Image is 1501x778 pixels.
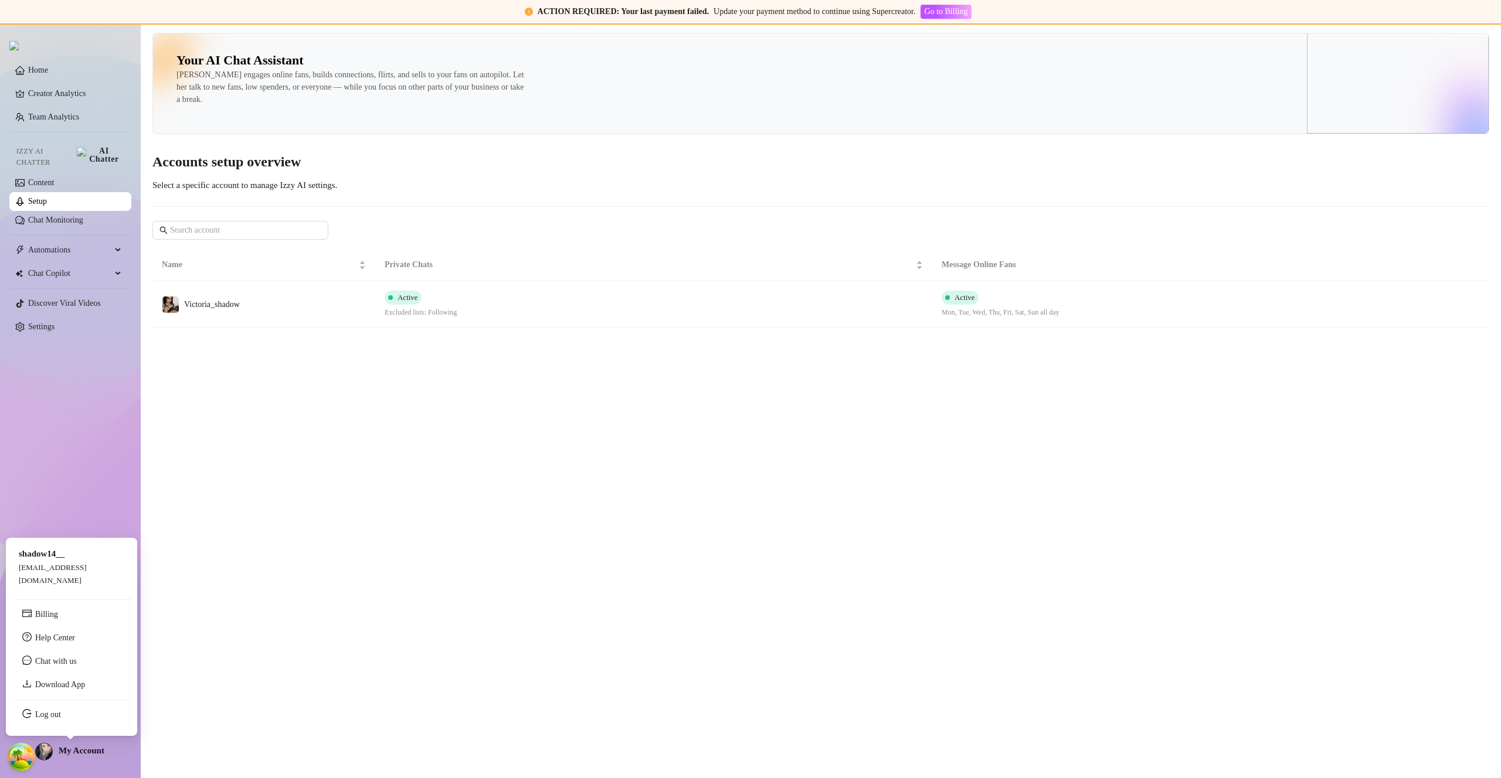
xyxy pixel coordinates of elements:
th: Name [152,249,375,281]
img: ACg8ocIq1PKz16rusxmlEHnC5MaOh3IZD8Lc2_rDK_o_VEVuzRrONOzz=s96-c [36,743,52,760]
span: Private Chats [385,258,913,271]
input: Search account [170,224,312,237]
span: Chat Copilot [28,264,111,283]
a: Home [28,66,48,74]
span: My Account [59,746,104,755]
span: Name [162,258,356,271]
span: message [22,656,32,665]
a: Help Center [35,633,75,642]
img: Chat Copilot [15,269,23,278]
a: Go to Billing [921,7,972,16]
span: exclamation-circle [525,8,533,16]
span: Go to Billing [925,7,968,16]
a: Content [28,178,54,187]
span: Active [398,293,418,302]
h2: Your AI Chat Assistant [176,52,304,69]
img: ai-chatter-content-library.png [1307,14,1489,134]
button: Go to Billing [921,5,972,19]
span: Izzy AI Chatter [16,146,72,168]
li: Log out [13,705,130,724]
a: Chat Monitoring [28,216,83,224]
strong: ACTION REQUIRED: Your last payment failed. [538,7,709,16]
a: Setup [28,197,47,206]
span: Victoria_shadow [184,300,240,309]
span: Select a specific account to manage Izzy AI settings. [152,180,337,190]
a: Log out [35,710,61,719]
a: Settings [28,322,55,331]
span: Automations [28,241,111,260]
span: search [159,226,168,234]
img: AI Chatter [77,147,122,163]
a: Download App [35,680,85,689]
a: Team Analytics [28,112,79,121]
span: Active [955,293,975,302]
span: thunderbolt [15,245,25,255]
h3: Accounts setup overview [152,153,1489,172]
a: Discover Viral Videos [28,299,101,308]
span: Update your payment method to continue using Supercreator. [714,7,915,16]
a: Billing [35,610,58,619]
img: logo.svg [9,41,19,50]
button: Open Tanstack query devtools [9,745,33,769]
span: Excluded lists: Following [385,307,457,318]
span: [EMAIL_ADDRESS][DOMAIN_NAME] [19,563,87,585]
img: Victoria_shadow [162,296,179,313]
div: [PERSON_NAME] engages online fans, builds connections, flirts, and sells to your fans on autopilo... [176,69,528,105]
th: Private Chats [375,249,932,281]
span: Chat with us [35,657,77,666]
span: shadow14__ [19,549,64,558]
a: Creator Analytics [28,84,122,103]
th: Message Online Fans [932,249,1303,281]
span: Mon, Tue, Wed, Thu, Fri, Sat, Sun all day [942,307,1059,318]
li: Billing [13,605,130,624]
